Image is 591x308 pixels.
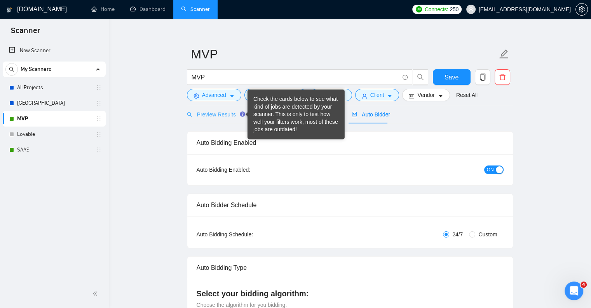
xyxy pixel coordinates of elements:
[310,89,352,101] button: folderJobscaret-down
[197,288,504,299] h4: Select your bidding algorithm:
[96,147,102,153] span: holder
[468,7,474,12] span: user
[409,93,414,99] span: idcard
[17,95,91,111] a: [GEOGRAPHIC_DATA]
[130,6,166,12] a: dashboardDashboard
[5,25,46,41] span: Scanner
[495,69,510,85] button: delete
[355,89,399,101] button: userClientcaret-down
[425,5,448,14] span: Connects:
[413,69,428,85] button: search
[581,282,587,288] span: 4
[6,67,17,72] span: search
[96,84,102,91] span: holder
[191,44,497,64] input: Scanner name...
[21,62,51,77] span: My Scanners
[450,5,458,14] span: 250
[475,69,490,85] button: copy
[187,111,243,118] span: Preview Results
[244,89,307,101] button: barsJob Categorycaret-down
[96,100,102,106] span: holder
[402,89,450,101] button: idcardVendorcaret-down
[17,111,91,127] a: MVP
[403,75,408,80] span: info-circle
[17,127,91,142] a: Lovable
[352,112,357,117] span: robot
[433,69,471,85] button: Save
[370,91,384,99] span: Client
[495,74,510,81] span: delete
[197,257,504,279] div: Auto Bidding Type
[192,72,399,82] input: Search Freelance Jobs...
[239,111,246,118] div: Tooltip anchor
[352,111,390,118] span: Auto Bidder
[197,230,299,239] div: Auto Bidding Schedule:
[17,80,91,95] a: All Projects
[229,93,235,99] span: caret-down
[9,43,99,58] a: New Scanner
[456,91,478,99] a: Reset All
[449,230,466,239] span: 24/7
[253,95,339,134] div: Check the cards below to see what kind of jobs are detected by your scanner. This is only to test...
[565,282,583,300] iframe: Intercom live chat
[96,131,102,137] span: holder
[17,142,91,158] a: SAAS
[575,3,588,16] button: setting
[92,290,100,297] span: double-left
[197,194,504,216] div: Auto Bidder Schedule
[387,93,392,99] span: caret-down
[7,4,12,16] img: logo
[438,93,443,99] span: caret-down
[91,6,115,12] a: homeHome
[475,230,500,239] span: Custom
[3,43,106,58] li: New Scanner
[416,6,422,12] img: upwork-logo.png
[487,165,494,174] span: ON
[413,74,428,81] span: search
[499,49,509,59] span: edit
[194,93,199,99] span: setting
[445,72,459,82] span: Save
[197,165,299,174] div: Auto Bidding Enabled:
[417,91,434,99] span: Vendor
[202,91,226,99] span: Advanced
[181,6,210,12] a: searchScanner
[96,116,102,122] span: holder
[575,6,588,12] a: setting
[197,132,504,154] div: Auto Bidding Enabled
[5,63,18,76] button: search
[3,62,106,158] li: My Scanners
[475,74,490,81] span: copy
[187,112,192,117] span: search
[187,89,241,101] button: settingAdvancedcaret-down
[362,93,367,99] span: user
